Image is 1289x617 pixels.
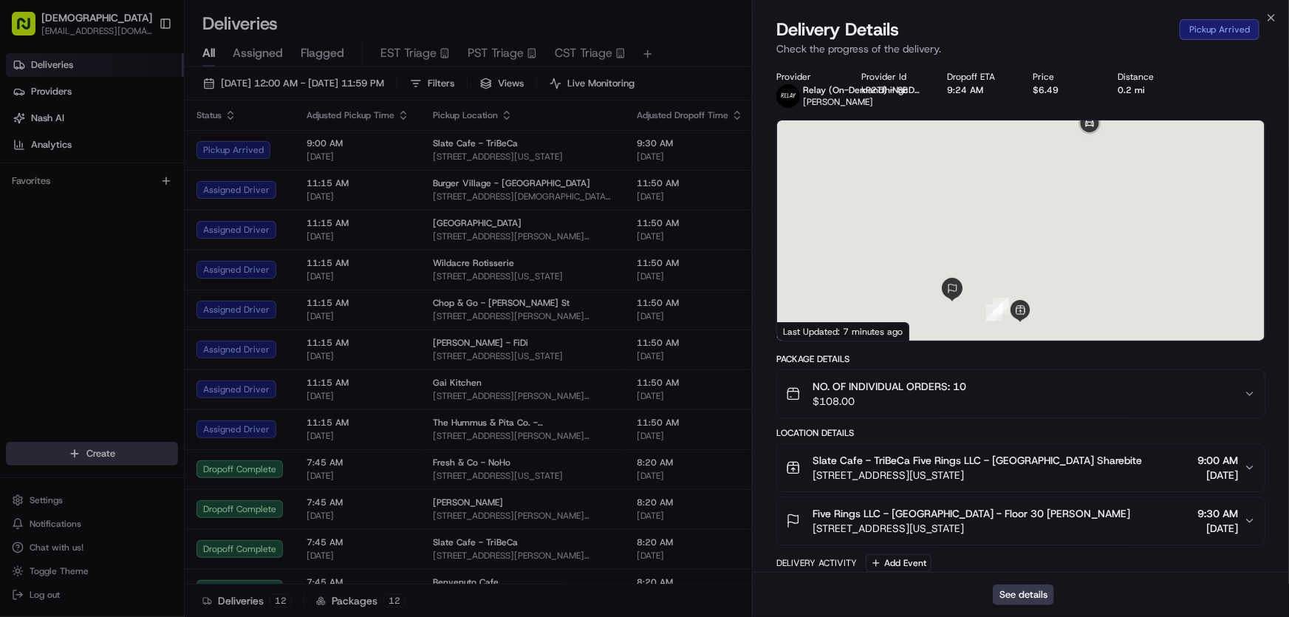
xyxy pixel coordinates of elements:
div: 0.2 mi [1118,84,1180,96]
div: 📗 [15,216,27,228]
span: API Documentation [140,214,237,229]
div: Start new chat [50,141,242,156]
span: [PERSON_NAME] [803,96,873,108]
p: Check the progress of the delivery. [776,41,1265,56]
button: Add Event [866,554,931,572]
div: Provider [776,71,838,83]
span: Five Rings LLC - [GEOGRAPHIC_DATA] - Floor 30 [PERSON_NAME] [813,506,1130,521]
button: Five Rings LLC - [GEOGRAPHIC_DATA] - Floor 30 [PERSON_NAME][STREET_ADDRESS][US_STATE]9:30 AM[DATE] [777,497,1265,545]
div: Dropoff ETA [947,71,1009,83]
input: Clear [38,95,244,111]
div: Location Details [776,427,1265,439]
div: Price [1033,71,1095,83]
div: Provider Id [862,71,924,83]
span: [STREET_ADDRESS][US_STATE] [813,468,1142,483]
button: Start new chat [251,146,269,163]
span: Knowledge Base [30,214,113,229]
div: Distance [1118,71,1180,83]
span: Relay (On-Demand) - SB [803,84,908,96]
button: Slate Cafe - TriBeCa Five Rings LLC - [GEOGRAPHIC_DATA] Sharebite[STREET_ADDRESS][US_STATE]9:00 A... [777,444,1265,491]
span: [STREET_ADDRESS][US_STATE] [813,521,1130,536]
a: 📗Knowledge Base [9,208,119,235]
span: $108.00 [813,394,966,409]
span: Slate Cafe - TriBeCa Five Rings LLC - [GEOGRAPHIC_DATA] Sharebite [813,453,1142,468]
span: Delivery Details [776,18,899,41]
span: 9:30 AM [1197,506,1238,521]
span: [DATE] [1197,521,1238,536]
div: $6.49 [1033,84,1095,96]
span: NO. OF INDIVIDUAL ORDERS: 10 [813,379,966,394]
div: Delivery Activity [776,557,857,569]
div: Package Details [776,353,1265,365]
button: NO. OF INDIVIDUAL ORDERS: 10$108.00 [777,370,1265,417]
div: 9:24 AM [947,84,1009,96]
img: Nash [15,15,44,44]
div: 💻 [125,216,137,228]
img: 1736555255976-a54dd68f-1ca7-489b-9aae-adbdc363a1c4 [15,141,41,168]
a: Powered byPylon [104,250,179,262]
img: relay_logo_black.png [776,84,800,108]
div: We're available if you need us! [50,156,187,168]
p: Welcome 👋 [15,59,269,83]
div: Last Updated: 7 minutes ago [777,322,909,341]
a: 💻API Documentation [119,208,243,235]
div: 1 [986,304,1002,321]
span: 9:00 AM [1197,453,1238,468]
button: See details [993,584,1054,605]
button: kP2TJhiNgcDLCo7wYXVpoCmN [862,84,924,96]
span: Pylon [147,250,179,262]
span: [DATE] [1197,468,1238,483]
div: 2 [993,298,1009,314]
